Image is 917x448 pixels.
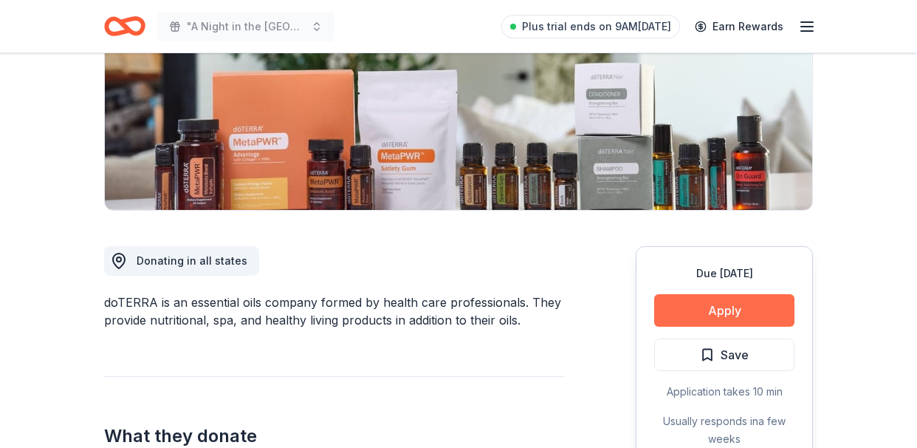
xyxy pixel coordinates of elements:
[104,9,145,44] a: Home
[104,293,565,329] div: doTERRA is an essential oils company formed by health care professionals. They provide nutritiona...
[654,339,794,371] button: Save
[654,265,794,282] div: Due [DATE]
[522,18,671,35] span: Plus trial ends on 9AM[DATE]
[137,254,247,267] span: Donating in all states
[654,383,794,401] div: Application takes 10 min
[654,294,794,327] button: Apply
[501,15,680,38] a: Plus trial ends on 9AM[DATE]
[157,12,334,41] button: "A Night in the [GEOGRAPHIC_DATA]: The [PERSON_NAME] School Benefit Fundraiser"
[686,13,792,40] a: Earn Rewards
[721,345,749,364] span: Save
[187,18,305,35] span: "A Night in the [GEOGRAPHIC_DATA]: The [PERSON_NAME] School Benefit Fundraiser"
[654,413,794,448] div: Usually responds in a few weeks
[104,424,565,448] h2: What they donate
